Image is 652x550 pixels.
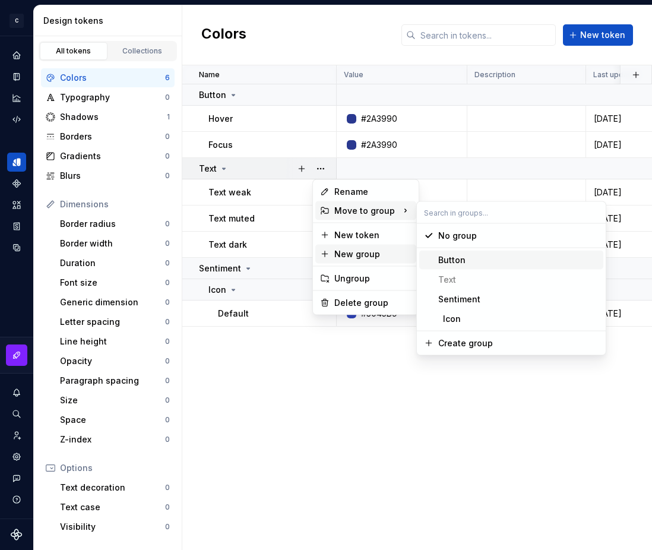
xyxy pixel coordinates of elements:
div: Move to group [315,201,416,220]
div: Rename [334,186,412,198]
div: New group [334,248,412,260]
div: Search in groups... [417,224,606,355]
div: Ungroup [334,273,412,285]
div: Delete group [334,297,412,309]
input: Search in groups... [417,202,606,223]
div: New token [334,229,412,241]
